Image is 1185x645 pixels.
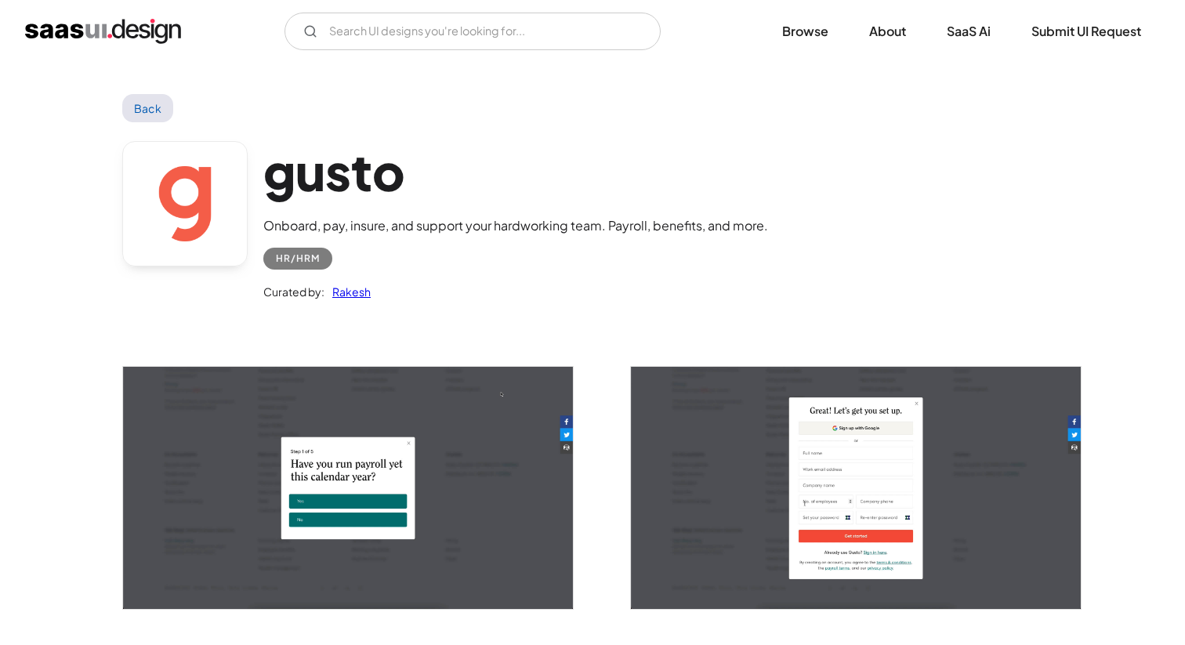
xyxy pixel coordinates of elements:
a: Browse [763,14,847,49]
div: Onboard, pay, insure, and support your hardworking team. Payroll, benefits, and more. [263,216,768,235]
img: 603204914c32c23b18c5fbd6_gusto%20lets%20get%20started.jpg [631,367,1081,609]
a: Submit UI Request [1013,14,1160,49]
a: home [25,19,181,44]
div: Curated by: [263,282,324,301]
a: open lightbox [631,367,1081,609]
div: HR/HRM [276,249,320,268]
form: Email Form [284,13,661,50]
h1: gusto [263,141,768,201]
input: Search UI designs you're looking for... [284,13,661,50]
a: Rakesh [324,282,371,301]
img: 60320490945b761c117bfaf3_gusto%20user%20on%20boarding%201.jpg [123,367,573,609]
a: Back [122,94,173,122]
a: open lightbox [123,367,573,609]
a: SaaS Ai [928,14,1009,49]
a: About [850,14,925,49]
